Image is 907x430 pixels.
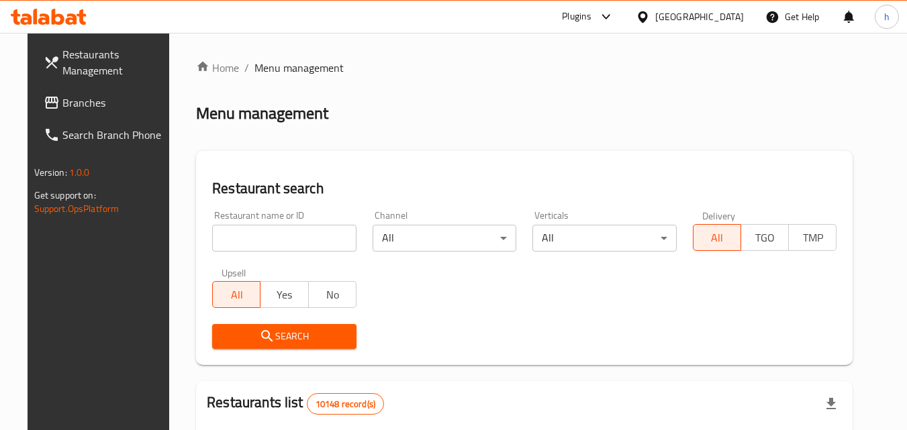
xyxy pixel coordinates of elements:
[702,211,736,220] label: Delivery
[212,281,260,308] button: All
[260,281,308,308] button: Yes
[218,285,255,305] span: All
[196,103,328,124] h2: Menu management
[33,38,179,87] a: Restaurants Management
[62,95,169,111] span: Branches
[62,127,169,143] span: Search Branch Phone
[373,225,517,252] div: All
[254,60,344,76] span: Menu management
[212,178,837,199] h2: Restaurant search
[196,60,853,76] nav: breadcrumb
[212,225,356,252] input: Search for restaurant name or ID..
[34,200,120,217] a: Support.OpsPlatform
[69,164,90,181] span: 1.0.0
[222,268,246,277] label: Upsell
[308,281,356,308] button: No
[62,46,169,78] span: Restaurants Management
[33,119,179,151] a: Search Branch Phone
[196,60,239,76] a: Home
[532,225,677,252] div: All
[266,285,303,305] span: Yes
[307,398,383,411] span: 10148 record(s)
[244,60,249,76] li: /
[307,393,384,415] div: Total records count
[741,224,789,251] button: TGO
[33,87,179,119] a: Branches
[655,9,744,24] div: [GEOGRAPHIC_DATA]
[212,324,356,349] button: Search
[815,388,847,420] div: Export file
[223,328,346,345] span: Search
[788,224,837,251] button: TMP
[34,164,67,181] span: Version:
[884,9,890,24] span: h
[794,228,831,248] span: TMP
[314,285,351,305] span: No
[562,9,591,25] div: Plugins
[747,228,783,248] span: TGO
[699,228,736,248] span: All
[34,186,96,204] span: Get support on:
[207,392,384,415] h2: Restaurants list
[693,224,741,251] button: All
